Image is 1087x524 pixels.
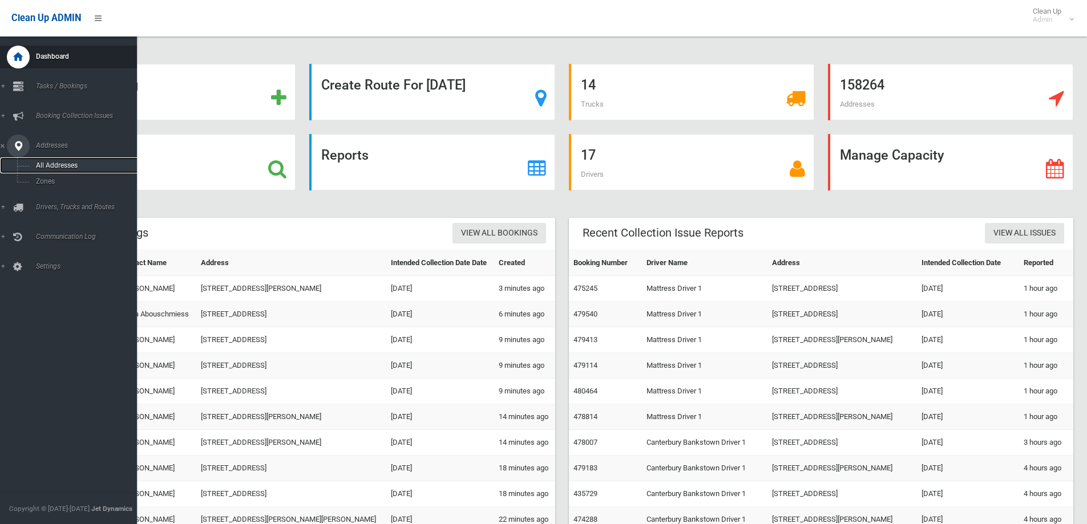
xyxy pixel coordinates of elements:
[1019,302,1073,327] td: 1 hour ago
[50,134,296,190] a: Search
[569,222,757,244] header: Recent Collection Issue Reports
[115,302,196,327] td: Latifa Abouschmiess
[767,481,917,507] td: [STREET_ADDRESS]
[33,203,146,211] span: Drivers, Trucks and Routes
[33,141,146,149] span: Addresses
[1019,456,1073,481] td: 4 hours ago
[917,327,1019,353] td: [DATE]
[917,250,1019,276] th: Intended Collection Date
[196,353,386,379] td: [STREET_ADDRESS]
[569,250,642,276] th: Booking Number
[196,302,386,327] td: [STREET_ADDRESS]
[11,13,81,23] span: Clean Up ADMIN
[573,412,597,421] a: 478814
[840,100,875,108] span: Addresses
[494,353,555,379] td: 9 minutes ago
[321,147,369,163] strong: Reports
[581,170,604,178] span: Drivers
[386,276,495,302] td: [DATE]
[642,353,767,379] td: Mattress Driver 1
[1019,379,1073,404] td: 1 hour ago
[115,456,196,481] td: [PERSON_NAME]
[494,327,555,353] td: 9 minutes ago
[828,64,1073,120] a: 158264 Addresses
[494,276,555,302] td: 3 minutes ago
[115,276,196,302] td: [PERSON_NAME]
[196,456,386,481] td: [STREET_ADDRESS]
[386,250,495,276] th: Intended Collection Date Date
[33,262,146,270] span: Settings
[494,481,555,507] td: 18 minutes ago
[386,302,495,327] td: [DATE]
[115,404,196,430] td: [PERSON_NAME]
[642,430,767,456] td: Canterbury Bankstown Driver 1
[642,302,767,327] td: Mattress Driver 1
[33,112,146,120] span: Booking Collection Issues
[581,147,596,163] strong: 17
[767,327,917,353] td: [STREET_ADDRESS][PERSON_NAME]
[573,361,597,369] a: 479114
[494,379,555,404] td: 9 minutes ago
[494,302,555,327] td: 6 minutes ago
[494,250,555,276] th: Created
[1027,7,1073,24] span: Clean Up
[1019,327,1073,353] td: 1 hour ago
[386,481,495,507] td: [DATE]
[917,481,1019,507] td: [DATE]
[767,430,917,456] td: [STREET_ADDRESS]
[196,276,386,302] td: [STREET_ADDRESS][PERSON_NAME]
[917,456,1019,481] td: [DATE]
[33,161,136,169] span: All Addresses
[581,100,604,108] span: Trucks
[386,404,495,430] td: [DATE]
[767,456,917,481] td: [STREET_ADDRESS][PERSON_NAME]
[840,147,944,163] strong: Manage Capacity
[386,430,495,456] td: [DATE]
[1019,481,1073,507] td: 4 hours ago
[642,327,767,353] td: Mattress Driver 1
[50,64,296,120] a: Add Booking
[767,353,917,379] td: [STREET_ADDRESS]
[386,327,495,353] td: [DATE]
[642,379,767,404] td: Mattress Driver 1
[642,404,767,430] td: Mattress Driver 1
[386,353,495,379] td: [DATE]
[196,379,386,404] td: [STREET_ADDRESS]
[642,276,767,302] td: Mattress Driver 1
[573,284,597,293] a: 475245
[33,82,146,90] span: Tasks / Bookings
[573,335,597,344] a: 479413
[767,302,917,327] td: [STREET_ADDRESS]
[828,134,1073,190] a: Manage Capacity
[569,134,814,190] a: 17 Drivers
[573,515,597,523] a: 474288
[642,481,767,507] td: Canterbury Bankstown Driver 1
[494,404,555,430] td: 14 minutes ago
[196,250,386,276] th: Address
[1019,250,1073,276] th: Reported
[573,489,597,498] a: 435729
[767,404,917,430] td: [STREET_ADDRESS][PERSON_NAME]
[642,456,767,481] td: Canterbury Bankstown Driver 1
[917,379,1019,404] td: [DATE]
[917,430,1019,456] td: [DATE]
[1033,15,1061,24] small: Admin
[309,64,555,120] a: Create Route For [DATE]
[452,223,546,244] a: View All Bookings
[91,505,132,513] strong: Jet Dynamics
[1019,353,1073,379] td: 1 hour ago
[840,77,884,93] strong: 158264
[917,276,1019,302] td: [DATE]
[494,456,555,481] td: 18 minutes ago
[196,481,386,507] td: [STREET_ADDRESS]
[573,387,597,395] a: 480464
[573,464,597,472] a: 479183
[917,353,1019,379] td: [DATE]
[33,52,146,60] span: Dashboard
[33,177,136,185] span: Zones
[569,64,814,120] a: 14 Trucks
[33,233,146,241] span: Communication Log
[767,276,917,302] td: [STREET_ADDRESS]
[115,353,196,379] td: [PERSON_NAME]
[309,134,555,190] a: Reports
